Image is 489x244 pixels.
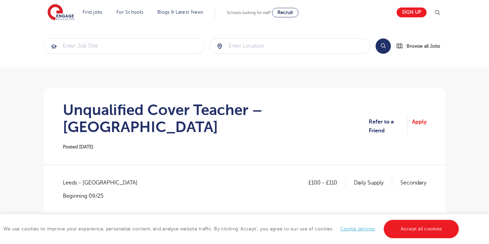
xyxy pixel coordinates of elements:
[396,42,446,50] a: Browse all Jobs
[277,10,293,15] span: Recruit
[83,10,103,15] a: Find jobs
[63,192,144,200] p: Beginning 09/25
[63,101,369,135] h1: Unqualified Cover Teacher – [GEOGRAPHIC_DATA]
[157,10,203,15] a: Blogs & Latest News
[340,226,375,231] a: Cookie settings
[48,4,74,21] img: Engage Education
[44,38,205,54] div: Submit
[44,38,204,53] input: Submit
[400,178,427,187] p: Secondary
[3,226,460,231] span: We use cookies to improve your experience, personalise content, and analyse website traffic. By c...
[369,117,407,135] a: Refer to a Friend
[376,38,391,54] button: Search
[354,178,392,187] p: Daily Supply
[406,42,440,50] span: Browse all Jobs
[397,7,427,17] a: Sign up
[412,117,427,135] a: Apply
[210,38,370,53] input: Submit
[272,8,298,17] a: Recruit
[63,144,93,149] span: Posted [DATE]
[384,220,459,238] a: Accept all cookies
[308,178,346,187] p: £100 - £110
[210,38,370,54] div: Submit
[227,10,271,15] span: Schools looking for staff
[63,178,144,187] span: Leeds - [GEOGRAPHIC_DATA]
[116,10,143,15] a: For Schools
